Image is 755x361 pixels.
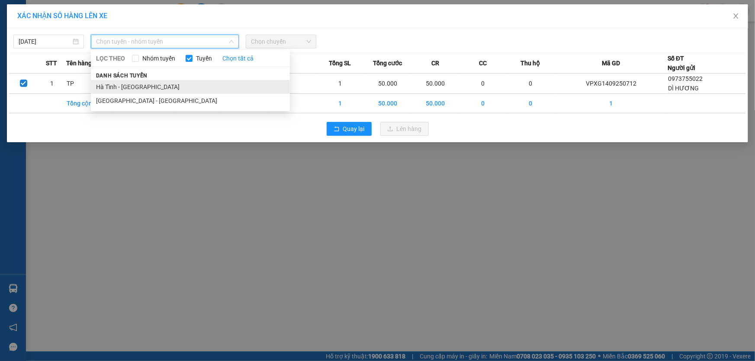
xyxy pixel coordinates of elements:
li: Hà Tĩnh - [GEOGRAPHIC_DATA] [91,80,290,94]
td: 50.000 [364,73,412,94]
span: Chọn tuyến - nhóm tuyến [96,35,234,48]
span: CR [431,58,439,68]
td: TP [66,73,114,94]
td: 50.000 [412,94,459,113]
span: STT [46,58,58,68]
td: 0 [459,94,507,113]
li: Cổ Đạm, xã [GEOGRAPHIC_DATA], [GEOGRAPHIC_DATA] [81,21,362,32]
button: Close [724,4,748,29]
span: Tổng cước [373,58,402,68]
td: 0 [507,73,555,94]
span: Danh sách tuyến [91,72,153,80]
td: 50.000 [364,94,412,113]
img: logo.jpg [11,11,54,54]
span: close [733,13,739,19]
span: down [229,39,234,44]
span: Nhóm tuyến [139,54,179,63]
td: Tổng cộng [66,94,114,113]
span: Quay lại [343,124,365,134]
input: 14/09/2025 [19,37,71,46]
td: 0 [507,94,555,113]
span: CC [479,58,487,68]
span: LỌC THEO [96,54,125,63]
button: rollbackQuay lại [327,122,372,136]
div: Số ĐT Người gửi [668,54,695,73]
td: 0 [459,73,507,94]
span: 0973755022 [668,75,703,82]
span: Chọn chuyến [251,35,311,48]
span: DÌ HƯƠNG [668,85,699,92]
td: --- [269,73,317,94]
li: Hotline: 1900252555 [81,32,362,43]
td: 1 [317,94,364,113]
li: [GEOGRAPHIC_DATA] - [GEOGRAPHIC_DATA] [91,94,290,108]
span: Mã GD [602,58,620,68]
td: 50.000 [412,73,459,94]
td: VPXG1409250712 [555,73,668,94]
td: 1 [555,94,668,113]
td: 1 [317,73,364,94]
span: Tổng SL [329,58,351,68]
span: XÁC NHẬN SỐ HÀNG LÊN XE [17,12,107,20]
a: Chọn tất cả [222,54,254,63]
span: Thu hộ [521,58,540,68]
b: GỬI : VP [GEOGRAPHIC_DATA] [11,63,129,92]
span: rollback [334,126,340,133]
td: 1 [38,73,66,94]
span: Tuyến [193,54,215,63]
button: uploadLên hàng [380,122,429,136]
span: Tên hàng [66,58,92,68]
